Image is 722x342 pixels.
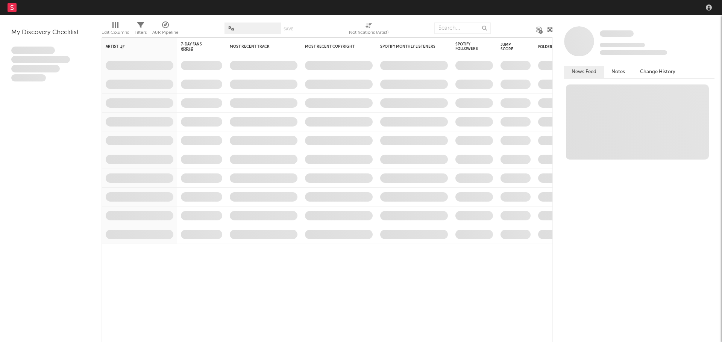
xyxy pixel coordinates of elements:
[633,66,683,78] button: Change History
[135,19,147,41] div: Filters
[600,30,634,37] span: Some Artist
[11,47,55,54] span: Lorem ipsum dolor
[380,44,437,49] div: Spotify Monthly Listeners
[564,66,604,78] button: News Feed
[284,27,293,31] button: Save
[455,42,482,51] div: Spotify Followers
[11,74,46,82] span: Aliquam viverra
[600,50,667,55] span: 0 fans last week
[102,28,129,37] div: Edit Columns
[11,56,70,63] span: Integer aliquet in purus et
[152,19,179,41] div: A&R Pipeline
[600,30,634,38] a: Some Artist
[106,44,162,49] div: Artist
[152,28,179,37] div: A&R Pipeline
[349,28,388,37] div: Notifications (Artist)
[11,28,90,37] div: My Discovery Checklist
[135,28,147,37] div: Filters
[181,42,211,51] span: 7-Day Fans Added
[230,44,286,49] div: Most Recent Track
[102,19,129,41] div: Edit Columns
[600,43,645,47] span: Tracking Since: [DATE]
[11,65,60,72] span: Praesent ac interdum
[501,42,519,51] div: Jump Score
[538,45,595,49] div: Folders
[349,19,388,41] div: Notifications (Artist)
[305,44,361,49] div: Most Recent Copyright
[434,23,491,34] input: Search...
[604,66,633,78] button: Notes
